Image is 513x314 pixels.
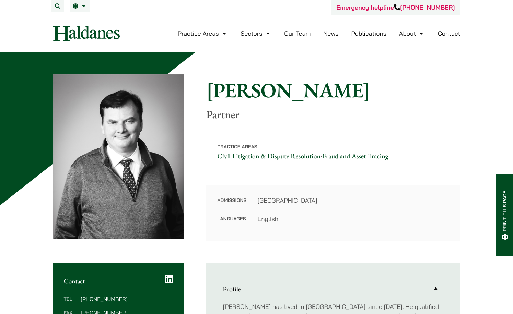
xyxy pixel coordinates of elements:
[206,136,460,167] p: •
[323,29,339,37] a: News
[206,78,460,102] h1: [PERSON_NAME]
[323,152,388,160] a: Fraud and Asset Tracing
[257,196,449,205] dd: [GEOGRAPHIC_DATA]
[438,29,460,37] a: Contact
[284,29,311,37] a: Our Team
[399,29,425,37] a: About
[217,144,257,150] span: Practice Areas
[217,196,246,214] dt: Admissions
[53,26,120,41] img: Logo of Haldanes
[257,214,449,224] dd: English
[64,277,174,285] h2: Contact
[206,108,460,121] p: Partner
[73,3,88,9] a: EN
[81,296,173,302] dd: [PHONE_NUMBER]
[223,280,444,298] a: Profile
[217,214,246,224] dt: Languages
[241,29,271,37] a: Sectors
[178,29,228,37] a: Practice Areas
[165,274,173,284] a: LinkedIn
[64,296,78,310] dt: Tel
[351,29,387,37] a: Publications
[217,152,320,160] a: Civil Litigation & Dispute Resolution
[336,3,455,11] a: Emergency helpline[PHONE_NUMBER]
